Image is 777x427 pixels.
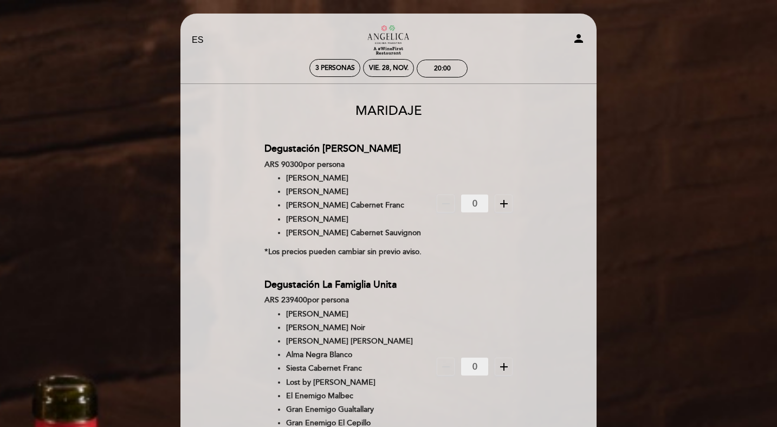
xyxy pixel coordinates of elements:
[321,25,456,55] a: Restaurante [PERSON_NAME] Maestra
[286,185,429,198] li: [PERSON_NAME]
[434,64,451,73] div: 20:00
[286,212,429,226] li: [PERSON_NAME]
[369,64,409,72] div: vie. 28, nov.
[439,197,452,210] i: remove
[264,276,429,293] div: Degustación La Famiglia Unita
[286,361,429,375] li: Siesta Cabernet Franc
[264,247,422,256] strong: *Los precios pueden cambiar sin previo aviso.
[264,140,429,157] div: Degustación [PERSON_NAME]
[286,171,429,185] li: [PERSON_NAME]
[264,293,429,307] div: ARS 239400
[286,348,429,361] li: Alma Negra Blanco
[572,32,585,49] button: person
[264,158,429,171] div: ARS 90300
[355,103,422,119] span: MARIDAJE
[286,376,429,389] li: Lost by [PERSON_NAME]
[286,334,429,348] li: [PERSON_NAME] [PERSON_NAME]
[439,360,452,373] i: remove
[286,389,429,403] li: El Enemigo Malbec
[315,64,355,72] span: 3 personas
[286,307,429,321] li: [PERSON_NAME]
[286,321,429,334] li: [PERSON_NAME] Noir
[286,226,429,240] li: [PERSON_NAME] Cabernet Sauvignon
[303,160,345,169] span: por persona
[286,403,429,416] li: Gran Enemigo Gualtallary
[286,198,429,212] li: [PERSON_NAME] Cabernet Franc
[572,32,585,45] i: person
[307,295,349,305] span: por persona
[497,197,510,210] i: add
[497,360,510,373] i: add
